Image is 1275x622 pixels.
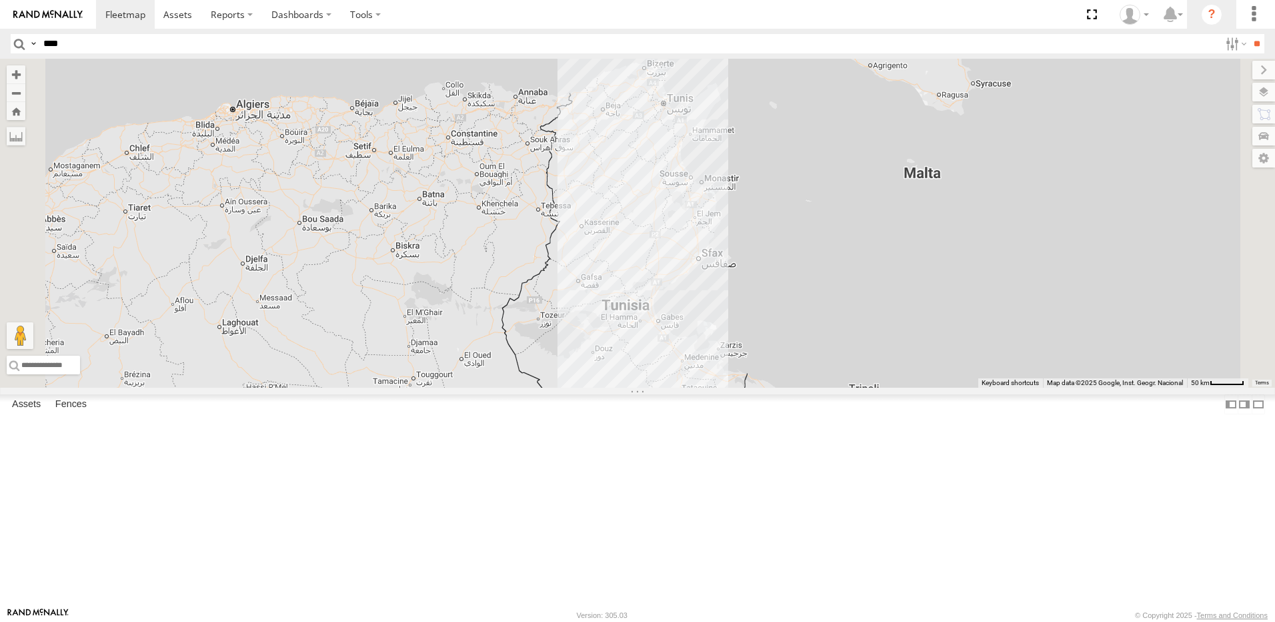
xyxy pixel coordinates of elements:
[7,609,69,622] a: Visit our Website
[7,65,25,83] button: Zoom in
[5,395,47,414] label: Assets
[1238,394,1251,414] label: Dock Summary Table to the Right
[7,127,25,145] label: Measure
[1047,379,1183,386] span: Map data ©2025 Google, Inst. Geogr. Nacional
[1220,34,1249,53] label: Search Filter Options
[982,378,1039,388] button: Keyboard shortcuts
[1191,379,1210,386] span: 50 km
[49,395,93,414] label: Fences
[13,10,83,19] img: rand-logo.svg
[1255,380,1269,386] a: Terms
[1252,394,1265,414] label: Hide Summary Table
[1252,149,1275,168] label: Map Settings
[1187,378,1248,388] button: Map Scale: 50 km per 48 pixels
[1224,394,1238,414] label: Dock Summary Table to the Left
[1197,611,1268,619] a: Terms and Conditions
[7,102,25,120] button: Zoom Home
[1115,5,1154,25] div: Nejah Benkhalifa
[28,34,39,53] label: Search Query
[577,611,627,619] div: Version: 305.03
[7,322,33,349] button: Drag Pegman onto the map to open Street View
[1135,611,1268,619] div: © Copyright 2025 -
[7,83,25,102] button: Zoom out
[1201,4,1222,25] i: ?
